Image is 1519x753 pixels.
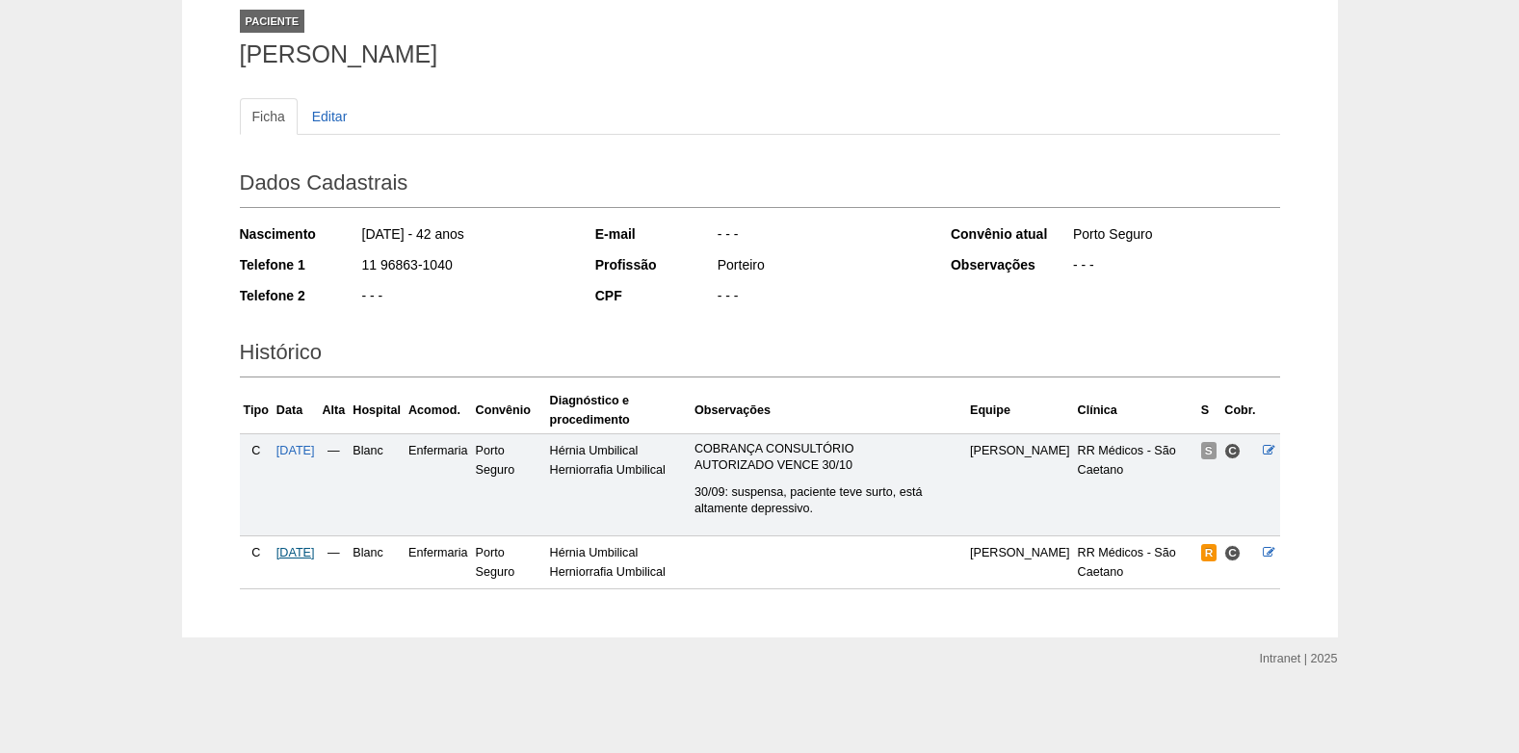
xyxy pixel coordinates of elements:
[405,433,472,535] td: Enfermaria
[360,255,569,279] div: 11 96863-1040
[472,387,546,434] th: Convênio
[1260,649,1338,668] div: Intranet | 2025
[716,224,925,248] div: - - -
[405,387,472,434] th: Acomod.
[240,164,1280,208] h2: Dados Cadastrais
[319,433,350,535] td: —
[1220,387,1259,434] th: Cobr.
[1074,387,1197,434] th: Clínica
[244,543,269,562] div: C
[240,42,1280,66] h1: [PERSON_NAME]
[349,433,405,535] td: Blanc
[276,444,315,457] a: [DATE]
[1201,442,1217,459] span: Suspensa
[319,535,350,588] td: —
[1074,535,1197,588] td: RR Médicos - São Caetano
[360,286,569,310] div: - - -
[1074,433,1197,535] td: RR Médicos - São Caetano
[240,387,273,434] th: Tipo
[276,546,315,559] a: [DATE]
[240,333,1280,377] h2: Histórico
[240,10,305,33] div: Paciente
[966,387,1074,434] th: Equipe
[691,387,966,434] th: Observações
[240,224,360,244] div: Nascimento
[472,433,546,535] td: Porto Seguro
[240,286,360,305] div: Telefone 2
[694,441,962,474] p: COBRANÇA CONSULTÓRIO AUTORIZADO VENCE 30/10
[546,387,691,434] th: Diagnóstico e procedimento
[1197,387,1221,434] th: S
[1224,443,1241,459] span: Consultório
[694,484,962,517] p: 30/09: suspensa, paciente teve surto, está altamente depressivo.
[273,387,319,434] th: Data
[349,535,405,588] td: Blanc
[595,286,716,305] div: CPF
[360,224,569,248] div: [DATE] - 42 anos
[1201,544,1218,561] span: Reservada
[1224,545,1241,561] span: Consultório
[1071,255,1280,279] div: - - -
[716,286,925,310] div: - - -
[595,255,716,274] div: Profissão
[951,224,1071,244] div: Convênio atual
[240,255,360,274] div: Telefone 1
[300,98,360,135] a: Editar
[546,535,691,588] td: Hérnia Umbilical Herniorrafia Umbilical
[1071,224,1280,248] div: Porto Seguro
[349,387,405,434] th: Hospital
[595,224,716,244] div: E-mail
[319,387,350,434] th: Alta
[966,535,1074,588] td: [PERSON_NAME]
[405,535,472,588] td: Enfermaria
[472,535,546,588] td: Porto Seguro
[716,255,925,279] div: Porteiro
[244,441,269,460] div: C
[951,255,1071,274] div: Observações
[546,433,691,535] td: Hérnia Umbilical Herniorrafia Umbilical
[966,433,1074,535] td: [PERSON_NAME]
[240,98,298,135] a: Ficha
